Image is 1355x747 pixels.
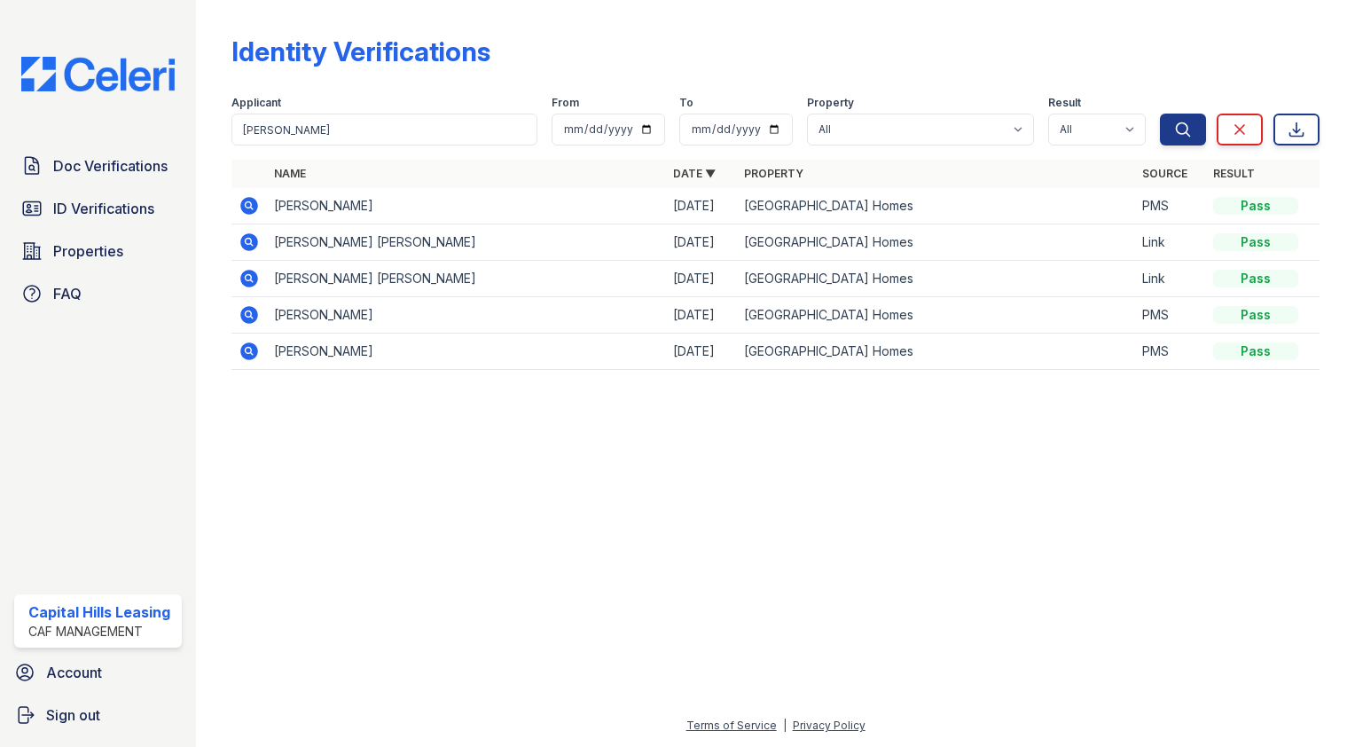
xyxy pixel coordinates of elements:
td: [GEOGRAPHIC_DATA] Homes [737,334,1135,370]
span: Account [46,662,102,683]
a: Sign out [7,697,189,733]
div: Identity Verifications [231,35,490,67]
td: Link [1135,224,1206,261]
span: ID Verifications [53,198,154,219]
label: To [679,96,693,110]
td: [PERSON_NAME] [PERSON_NAME] [267,261,665,297]
a: Source [1142,167,1187,180]
td: Link [1135,261,1206,297]
td: [GEOGRAPHIC_DATA] Homes [737,261,1135,297]
span: Sign out [46,704,100,726]
td: [DATE] [666,188,737,224]
td: PMS [1135,334,1206,370]
a: Doc Verifications [14,148,182,184]
td: [PERSON_NAME] [PERSON_NAME] [267,224,665,261]
label: Applicant [231,96,281,110]
div: Pass [1213,233,1298,251]
div: Pass [1213,306,1298,324]
a: Properties [14,233,182,269]
a: Date ▼ [673,167,716,180]
td: [GEOGRAPHIC_DATA] Homes [737,224,1135,261]
a: Result [1213,167,1255,180]
span: FAQ [53,283,82,304]
a: FAQ [14,276,182,311]
img: CE_Logo_Blue-a8612792a0a2168367f1c8372b55b34899dd931a85d93a1a3d3e32e68fde9ad4.png [7,57,189,91]
a: Account [7,655,189,690]
a: ID Verifications [14,191,182,226]
span: Doc Verifications [53,155,168,177]
td: [PERSON_NAME] [267,188,665,224]
div: Pass [1213,342,1298,360]
label: Property [807,96,854,110]
td: [DATE] [666,261,737,297]
a: Terms of Service [686,719,777,732]
span: Properties [53,240,123,262]
div: CAF Management [28,623,170,641]
td: [GEOGRAPHIC_DATA] Homes [737,188,1135,224]
div: Capital Hills Leasing [28,602,170,623]
td: [PERSON_NAME] [267,297,665,334]
div: | [783,719,787,732]
td: PMS [1135,297,1206,334]
td: [DATE] [666,224,737,261]
td: PMS [1135,188,1206,224]
a: Privacy Policy [793,719,865,732]
label: From [552,96,579,110]
div: Pass [1213,197,1298,215]
label: Result [1048,96,1081,110]
td: [DATE] [666,297,737,334]
a: Property [744,167,803,180]
td: [DATE] [666,334,737,370]
div: Pass [1213,270,1298,287]
input: Search by name or phone number [231,114,537,145]
td: [GEOGRAPHIC_DATA] Homes [737,297,1135,334]
td: [PERSON_NAME] [267,334,665,370]
a: Name [274,167,306,180]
